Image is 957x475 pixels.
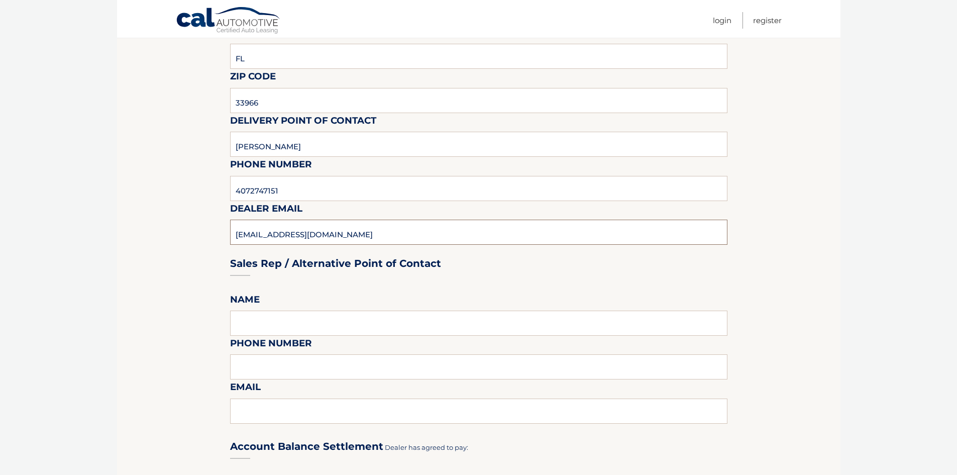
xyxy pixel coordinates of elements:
label: Dealer Email [230,201,302,220]
a: Login [713,12,731,29]
h3: Account Balance Settlement [230,440,383,453]
label: Zip Code [230,69,276,87]
label: Delivery Point of Contact [230,113,376,132]
span: Dealer has agreed to pay: [385,443,468,451]
label: Phone Number [230,157,312,175]
h3: Sales Rep / Alternative Point of Contact [230,257,441,270]
label: Email [230,379,261,398]
a: Register [753,12,782,29]
label: Name [230,292,260,311]
a: Cal Automotive [176,7,281,36]
label: Phone Number [230,336,312,354]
